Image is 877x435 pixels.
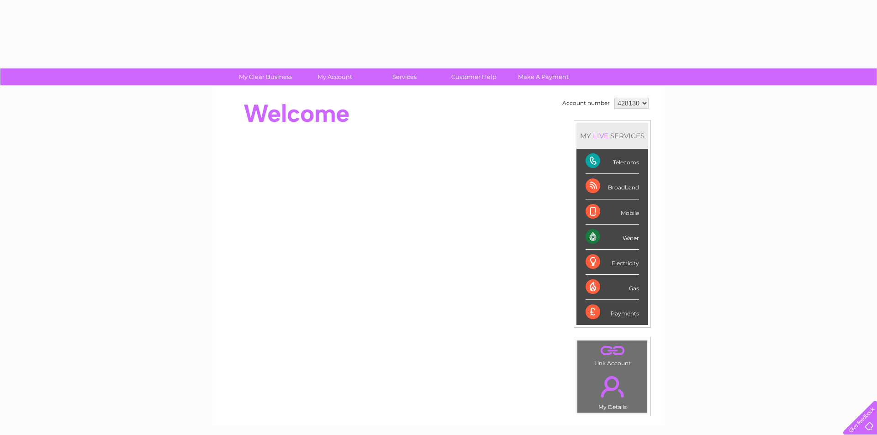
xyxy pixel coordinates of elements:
[367,68,442,85] a: Services
[586,275,639,300] div: Gas
[576,123,648,149] div: MY SERVICES
[577,368,648,413] td: My Details
[228,68,303,85] a: My Clear Business
[591,131,610,140] div: LIVE
[506,68,581,85] a: Make A Payment
[436,68,512,85] a: Customer Help
[586,174,639,199] div: Broadband
[577,340,648,369] td: Link Account
[586,149,639,174] div: Telecoms
[580,371,645,403] a: .
[586,250,639,275] div: Electricity
[560,95,612,111] td: Account number
[586,225,639,250] div: Water
[580,343,645,359] a: .
[586,300,639,325] div: Payments
[297,68,373,85] a: My Account
[586,199,639,225] div: Mobile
